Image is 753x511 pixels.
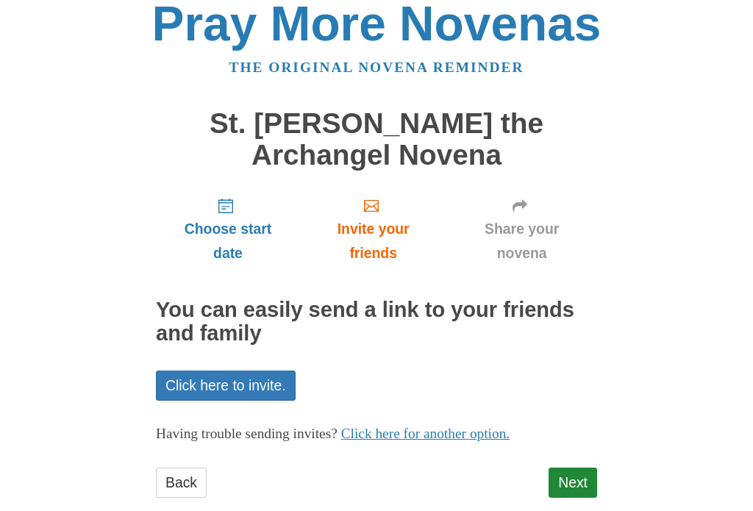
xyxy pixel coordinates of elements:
[156,186,300,274] a: Choose start date
[300,186,446,274] a: Invite your friends
[156,109,597,171] h1: St. [PERSON_NAME] the Archangel Novena
[229,60,524,76] a: The original novena reminder
[171,218,285,266] span: Choose start date
[156,468,207,499] a: Back
[461,218,582,266] span: Share your novena
[156,299,597,346] h2: You can easily send a link to your friends and family
[446,186,597,274] a: Share your novena
[156,371,296,401] a: Click here to invite.
[341,426,510,442] a: Click here for another option.
[315,218,432,266] span: Invite your friends
[549,468,597,499] a: Next
[156,426,338,442] span: Having trouble sending invites?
